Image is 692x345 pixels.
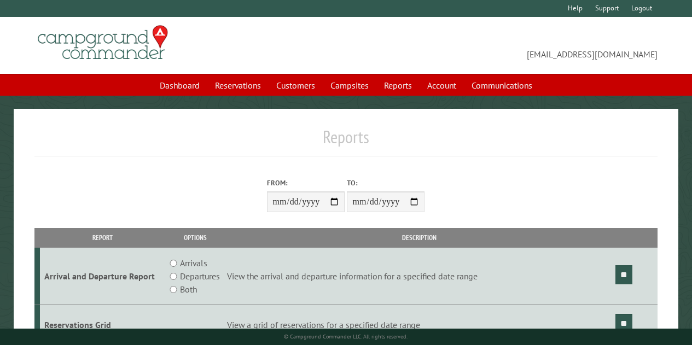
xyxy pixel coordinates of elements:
[284,333,408,340] small: © Campground Commander LLC. All rights reserved.
[377,75,418,96] a: Reports
[34,126,658,156] h1: Reports
[180,270,220,283] label: Departures
[267,178,345,188] label: From:
[40,228,165,247] th: Report
[40,305,165,345] td: Reservations Grid
[324,75,375,96] a: Campsites
[225,228,614,247] th: Description
[346,30,658,61] span: [EMAIL_ADDRESS][DOMAIN_NAME]
[465,75,539,96] a: Communications
[208,75,268,96] a: Reservations
[165,228,225,247] th: Options
[40,248,165,305] td: Arrival and Departure Report
[225,248,614,305] td: View the arrival and departure information for a specified date range
[180,256,207,270] label: Arrivals
[421,75,463,96] a: Account
[270,75,322,96] a: Customers
[153,75,206,96] a: Dashboard
[34,21,171,64] img: Campground Commander
[180,283,197,296] label: Both
[225,305,614,345] td: View a grid of reservations for a specified date range
[347,178,424,188] label: To:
